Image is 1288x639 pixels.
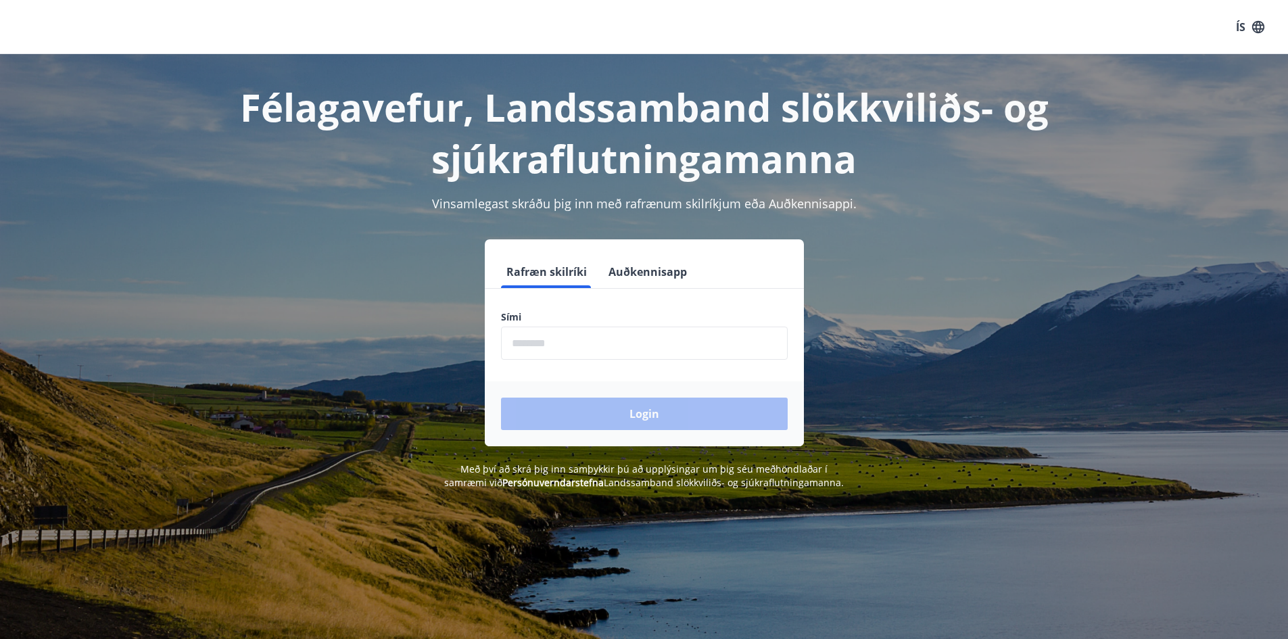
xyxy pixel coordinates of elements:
[603,256,692,288] button: Auðkennisapp
[1229,15,1272,39] button: ÍS
[501,310,788,324] label: Sími
[432,195,857,212] span: Vinsamlegast skráðu þig inn með rafrænum skilríkjum eða Auðkennisappi.
[174,81,1115,184] h1: Félagavefur, Landssamband slökkviliðs- og sjúkraflutningamanna
[501,256,592,288] button: Rafræn skilríki
[444,463,844,489] span: Með því að skrá þig inn samþykkir þú að upplýsingar um þig séu meðhöndlaðar í samræmi við Landssa...
[502,476,604,489] a: Persónuverndarstefna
